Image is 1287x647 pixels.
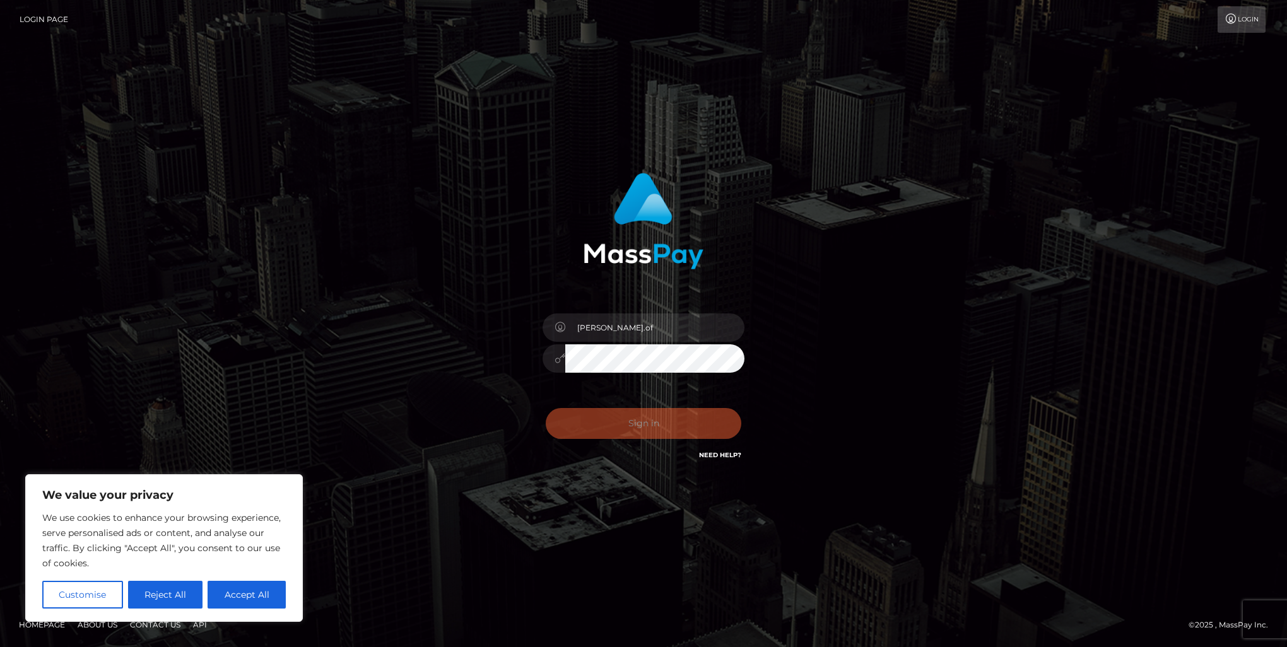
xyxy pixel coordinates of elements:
a: Contact Us [125,615,185,634]
p: We value your privacy [42,487,286,503]
img: MassPay Login [584,173,703,269]
div: We value your privacy [25,474,303,622]
button: Customise [42,581,123,609]
a: API [188,615,212,634]
a: Login Page [20,6,68,33]
button: Reject All [128,581,203,609]
input: Username... [565,313,744,342]
button: Accept All [208,581,286,609]
a: Login [1218,6,1266,33]
p: We use cookies to enhance your browsing experience, serve personalised ads or content, and analys... [42,510,286,571]
a: Homepage [14,615,70,634]
div: © 2025 , MassPay Inc. [1189,618,1278,632]
a: Need Help? [699,451,741,459]
a: About Us [73,615,122,634]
